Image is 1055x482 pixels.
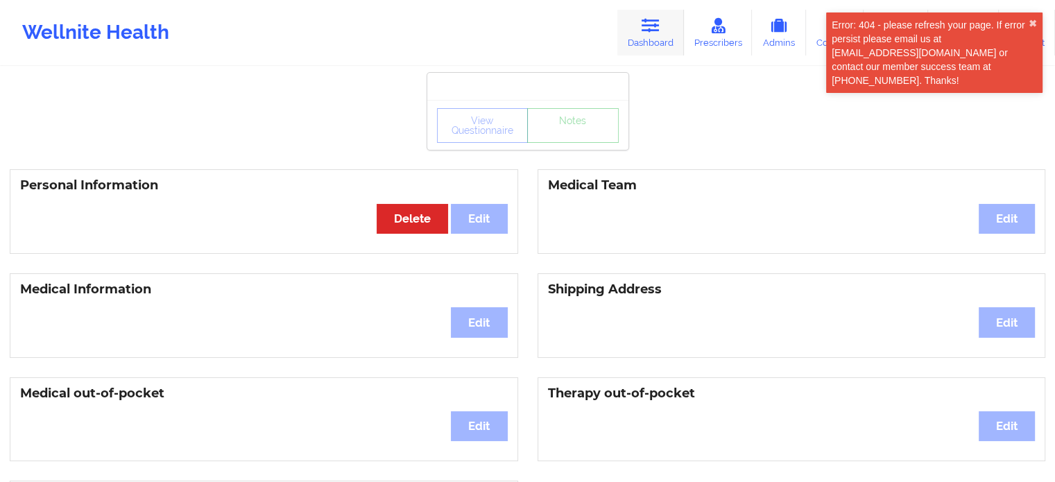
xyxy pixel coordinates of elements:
[752,10,806,55] a: Admins
[548,386,1036,402] h3: Therapy out-of-pocket
[617,10,684,55] a: Dashboard
[20,178,508,193] h3: Personal Information
[684,10,753,55] a: Prescribers
[832,18,1029,87] div: Error: 404 - please refresh your page. If error persist please email us at [EMAIL_ADDRESS][DOMAIN...
[548,178,1036,193] h3: Medical Team
[1029,18,1037,29] button: close
[548,282,1036,298] h3: Shipping Address
[20,386,508,402] h3: Medical out-of-pocket
[806,10,864,55] a: Coaches
[377,204,448,234] button: Delete
[20,282,508,298] h3: Medical Information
